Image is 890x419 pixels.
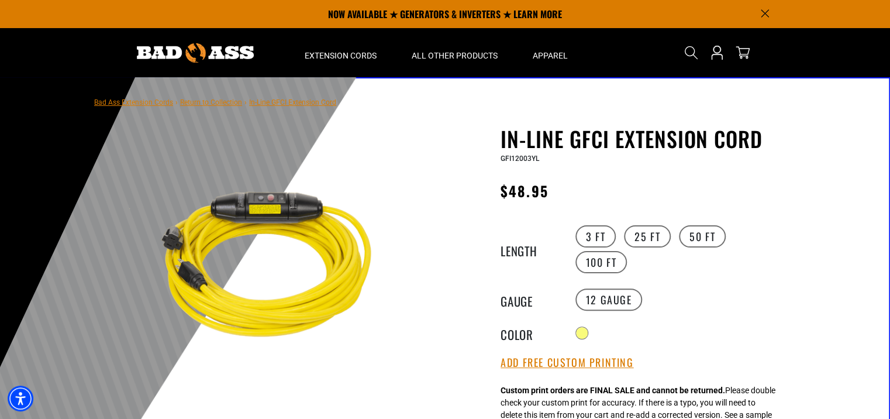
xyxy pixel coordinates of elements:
[129,129,410,411] img: Yellow
[733,46,752,60] a: cart
[624,225,671,248] label: 25 FT
[682,43,701,62] summary: Search
[515,28,585,77] summary: Apparel
[305,50,377,61] span: Extension Cords
[501,126,787,151] h1: In-Line GFCI Extension Cord
[412,50,498,61] span: All Other Products
[575,225,616,248] label: 3 FT
[180,98,242,107] a: Return to Collection
[575,251,627,273] label: 100 FT
[575,289,643,311] label: 12 Gauge
[249,98,336,107] span: In-Line GFCI Extension Cord
[533,50,568,61] span: Apparel
[501,180,548,201] span: $48.95
[501,325,559,341] legend: Color
[8,386,33,411] div: Accessibility Menu
[94,98,173,107] a: Bad Ass Extension Cords
[679,225,726,248] label: 50 FT
[175,98,178,107] span: ›
[394,28,515,77] summary: All Other Products
[501,292,559,307] legend: Gauge
[94,95,336,109] nav: breadcrumbs
[501,356,633,369] button: Add Free Custom Printing
[137,43,254,63] img: Bad Ass Extension Cords
[287,28,394,77] summary: Extension Cords
[244,98,247,107] span: ›
[501,242,559,257] legend: Length
[708,28,726,77] a: Open this option
[501,386,725,395] strong: Custom print orders are FINAL SALE and cannot be returned.
[501,154,539,163] span: GFI12003YL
